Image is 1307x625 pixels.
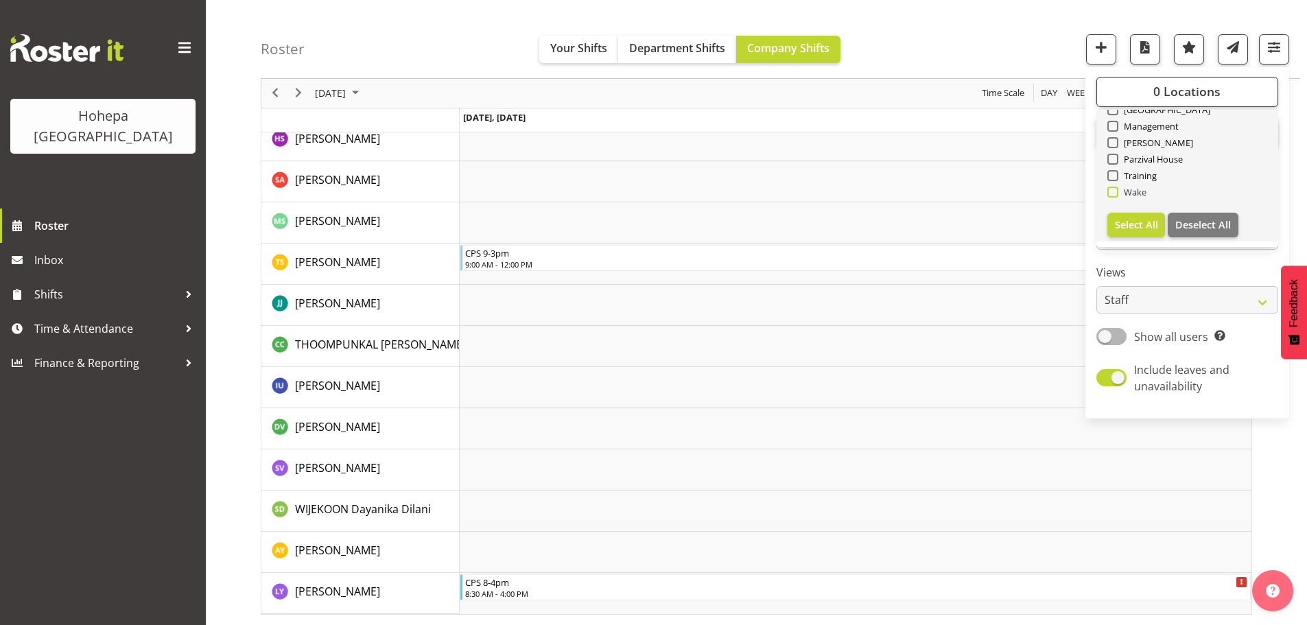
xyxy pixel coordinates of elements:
a: [PERSON_NAME] [295,295,380,311]
button: Timeline Day [1039,85,1060,102]
span: Select All [1115,218,1158,231]
span: [PERSON_NAME] [295,584,380,599]
button: Company Shifts [736,36,840,63]
span: Company Shifts [747,40,829,56]
div: YUAN Lily"s event - CPS 8-4pm Begin From Friday, October 3, 2025 at 8:30:00 AM GMT+13:00 Ends At ... [460,574,1251,600]
span: Wake [1118,187,1147,198]
button: Timeline Week [1065,85,1093,102]
span: Time & Attendance [34,318,178,339]
div: CPS 8-4pm [465,575,1247,589]
span: Feedback [1288,279,1300,327]
span: 0 Locations [1153,84,1221,100]
span: Shifts [34,284,178,305]
td: SHARMA Himali resource [261,120,460,161]
div: CPS 9-3pm [465,246,1247,259]
span: [PERSON_NAME] [1118,137,1194,148]
span: Management [1118,121,1179,132]
a: [PERSON_NAME] [295,254,380,270]
span: Parzival House [1118,154,1184,165]
a: [PERSON_NAME] [295,130,380,147]
div: Hohepa [GEOGRAPHIC_DATA] [24,106,182,147]
span: [PERSON_NAME] [295,255,380,270]
div: October 3, 2025 [310,79,367,108]
div: next period [287,79,310,108]
span: WIJEKOON Dayanika Dilani [295,502,431,517]
div: 8:30 AM - 4:00 PM [465,588,1247,599]
button: October 2025 [313,85,365,102]
td: VIAU Stella resource [261,449,460,491]
span: Roster [34,215,199,236]
td: SUH Miwon resource [261,202,460,244]
div: 9:00 AM - 12:00 PM [465,259,1247,270]
button: 0 Locations [1096,77,1278,107]
a: [PERSON_NAME] [295,542,380,558]
span: [DATE], [DATE] [463,111,526,123]
span: Day [1039,85,1059,102]
h4: Roster [261,41,305,57]
td: UGAPO Ivandra resource [261,367,460,408]
button: Previous [266,85,285,102]
button: Filter Shifts [1259,34,1289,64]
td: YEUNG Adeline resource [261,532,460,573]
span: Include leaves and unavailability [1134,362,1229,394]
span: Department Shifts [629,40,725,56]
span: THOOMPUNKAL [PERSON_NAME] [295,337,466,352]
span: Training [1118,170,1157,181]
td: WIJEKOON Dayanika Dilani resource [261,491,460,532]
td: THOOMPUNKAL CHACKO Christy resource [261,326,460,367]
span: Deselect All [1175,218,1231,231]
a: [PERSON_NAME] [295,460,380,476]
div: previous period [263,79,287,108]
button: Department Shifts [618,36,736,63]
button: Download a PDF of the roster for the current day [1130,34,1160,64]
td: SHRESTHA Anjana resource [261,161,460,202]
div: TAMIHANA Shirley"s event - CPS 9-3pm Begin From Friday, October 3, 2025 at 9:00:00 AM GMT+13:00 E... [460,245,1251,271]
a: [PERSON_NAME] [295,377,380,394]
button: Highlight an important date within the roster. [1174,34,1204,64]
td: VADODARIYA Drashti resource [261,408,460,449]
a: [PERSON_NAME] [295,213,380,229]
span: [PERSON_NAME] [295,172,380,187]
a: [PERSON_NAME] [295,418,380,435]
img: help-xxl-2.png [1266,584,1280,598]
button: Deselect All [1168,213,1238,237]
span: [PERSON_NAME] [295,296,380,311]
span: [GEOGRAPHIC_DATA] [1118,104,1211,115]
span: Inbox [34,250,199,270]
span: Show all users [1134,329,1208,344]
td: YUAN Lily resource [261,573,460,614]
span: Finance & Reporting [34,353,178,373]
span: [PERSON_NAME] [295,378,380,393]
img: Rosterit website logo [10,34,123,62]
a: [PERSON_NAME] [295,583,380,600]
span: [DATE] [314,85,347,102]
button: Send a list of all shifts for the selected filtered period to all rostered employees. [1218,34,1248,64]
button: Feedback - Show survey [1281,266,1307,359]
span: [PERSON_NAME] [295,543,380,558]
td: TAMIHANA Shirley resource [261,244,460,285]
span: [PERSON_NAME] [295,419,380,434]
button: Select All [1107,213,1166,237]
button: Next [290,85,308,102]
a: [PERSON_NAME] [295,172,380,188]
a: WIJEKOON Dayanika Dilani [295,501,431,517]
span: Week [1065,85,1092,102]
button: Your Shifts [539,36,618,63]
button: Add a new shift [1086,34,1116,64]
button: Time Scale [980,85,1027,102]
span: Your Shifts [550,40,607,56]
label: Views [1096,265,1278,281]
span: [PERSON_NAME] [295,131,380,146]
span: Time Scale [980,85,1026,102]
a: THOOMPUNKAL [PERSON_NAME] [295,336,466,353]
td: THEIS Jakob resource [261,285,460,326]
